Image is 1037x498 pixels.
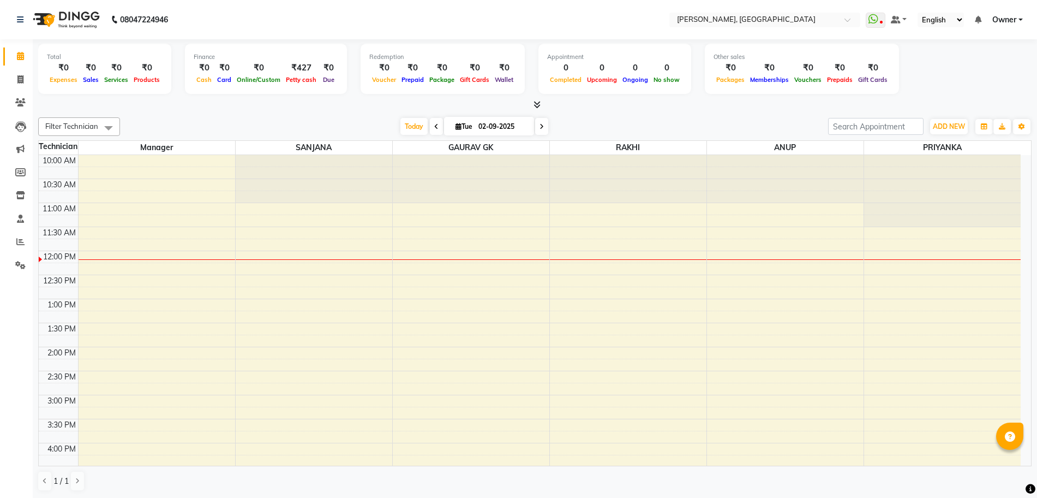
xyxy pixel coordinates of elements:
[131,62,163,74] div: ₹0
[747,76,792,84] span: Memberships
[194,76,214,84] span: Cash
[547,76,584,84] span: Completed
[824,76,855,84] span: Prepaids
[620,62,651,74] div: 0
[234,76,283,84] span: Online/Custom
[651,62,682,74] div: 0
[828,118,924,135] input: Search Appointment
[320,76,337,84] span: Due
[79,141,235,155] span: Manager
[41,251,78,263] div: 12:00 PM
[101,76,131,84] span: Services
[40,203,78,215] div: 11:00 AM
[457,76,492,84] span: Gift Cards
[194,62,214,74] div: ₹0
[547,62,584,74] div: 0
[45,371,78,383] div: 2:30 PM
[855,76,890,84] span: Gift Cards
[319,62,338,74] div: ₹0
[475,118,530,135] input: 2025-09-02
[933,122,965,131] span: ADD NEW
[991,454,1026,487] iframe: chat widget
[792,62,824,74] div: ₹0
[234,62,283,74] div: ₹0
[47,52,163,62] div: Total
[393,141,549,155] span: GAURAV GK
[824,62,855,74] div: ₹0
[236,141,392,155] span: SANJANA
[80,76,101,84] span: Sales
[45,347,78,359] div: 2:00 PM
[283,76,319,84] span: Petty cash
[855,62,890,74] div: ₹0
[427,62,457,74] div: ₹0
[457,62,492,74] div: ₹0
[45,443,78,455] div: 4:00 PM
[714,52,890,62] div: Other sales
[194,52,338,62] div: Finance
[28,4,103,35] img: logo
[930,119,968,134] button: ADD NEW
[714,76,747,84] span: Packages
[492,76,516,84] span: Wallet
[40,155,78,167] div: 10:00 AM
[53,476,69,487] span: 1 / 1
[47,76,80,84] span: Expenses
[101,62,131,74] div: ₹0
[40,179,78,191] div: 10:30 AM
[369,52,516,62] div: Redemption
[453,122,475,131] span: Tue
[584,62,620,74] div: 0
[45,323,78,335] div: 1:30 PM
[369,62,399,74] div: ₹0
[550,141,706,155] span: RAKHI
[41,275,78,287] div: 12:30 PM
[47,62,80,74] div: ₹0
[584,76,620,84] span: Upcoming
[39,141,78,152] div: Technician
[45,419,78,431] div: 3:30 PM
[714,62,747,74] div: ₹0
[45,122,98,131] span: Filter Technician
[399,76,427,84] span: Prepaid
[45,299,78,311] div: 1:00 PM
[651,76,682,84] span: No show
[283,62,319,74] div: ₹427
[40,227,78,239] div: 11:30 AM
[120,4,168,35] b: 08047224946
[400,118,428,135] span: Today
[707,141,864,155] span: ANUP
[214,62,234,74] div: ₹0
[620,76,651,84] span: Ongoing
[792,76,824,84] span: Vouchers
[864,141,1021,155] span: PRIYANKA
[80,62,101,74] div: ₹0
[214,76,234,84] span: Card
[992,14,1016,26] span: Owner
[369,76,399,84] span: Voucher
[427,76,457,84] span: Package
[492,62,516,74] div: ₹0
[547,52,682,62] div: Appointment
[399,62,427,74] div: ₹0
[45,395,78,407] div: 3:00 PM
[131,76,163,84] span: Products
[747,62,792,74] div: ₹0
